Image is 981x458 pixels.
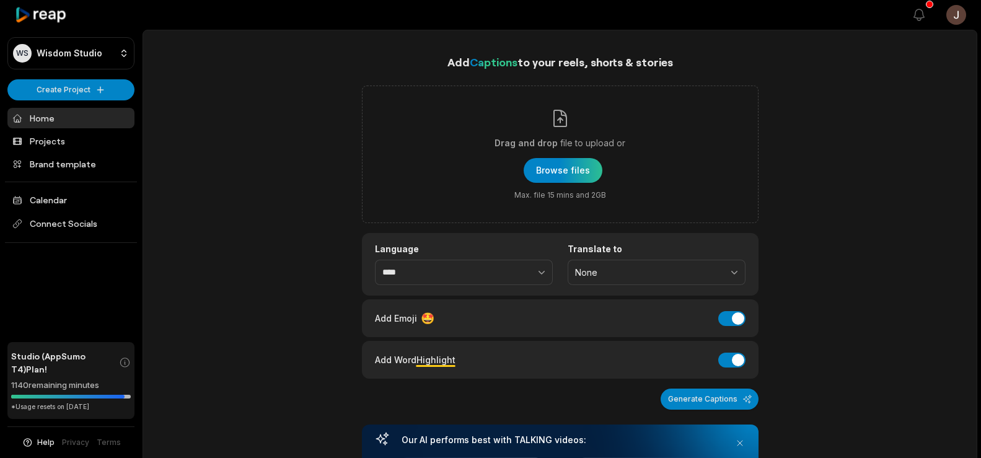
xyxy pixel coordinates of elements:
span: file to upload or [560,136,625,151]
p: Wisdom Studio [37,48,102,59]
span: Max. file 15 mins and 2GB [514,190,606,200]
button: Create Project [7,79,134,100]
div: WS [13,44,32,63]
a: Calendar [7,190,134,210]
h1: Add to your reels, shorts & stories [362,53,759,71]
button: Drag and dropfile to upload orMax. file 15 mins and 2GB [524,158,602,183]
button: Generate Captions [661,389,759,410]
button: Help [22,437,55,448]
h3: Our AI performs best with TALKING videos: [402,434,719,446]
span: Captions [470,55,517,69]
a: Brand template [7,154,134,174]
span: Add Emoji [375,312,417,325]
a: Privacy [62,437,89,448]
span: Connect Socials [7,213,134,235]
div: *Usage resets on [DATE] [11,402,131,412]
span: 🤩 [421,310,434,327]
span: Drag and drop [495,136,558,151]
span: None [575,267,721,278]
a: Terms [97,437,121,448]
span: Studio (AppSumo T4) Plan! [11,350,119,376]
a: Projects [7,131,134,151]
button: None [568,260,746,286]
div: 1140 remaining minutes [11,379,131,392]
div: Add Word [375,351,455,368]
label: Language [375,244,553,255]
span: Help [37,437,55,448]
span: Highlight [416,355,455,365]
a: Home [7,108,134,128]
label: Translate to [568,244,746,255]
